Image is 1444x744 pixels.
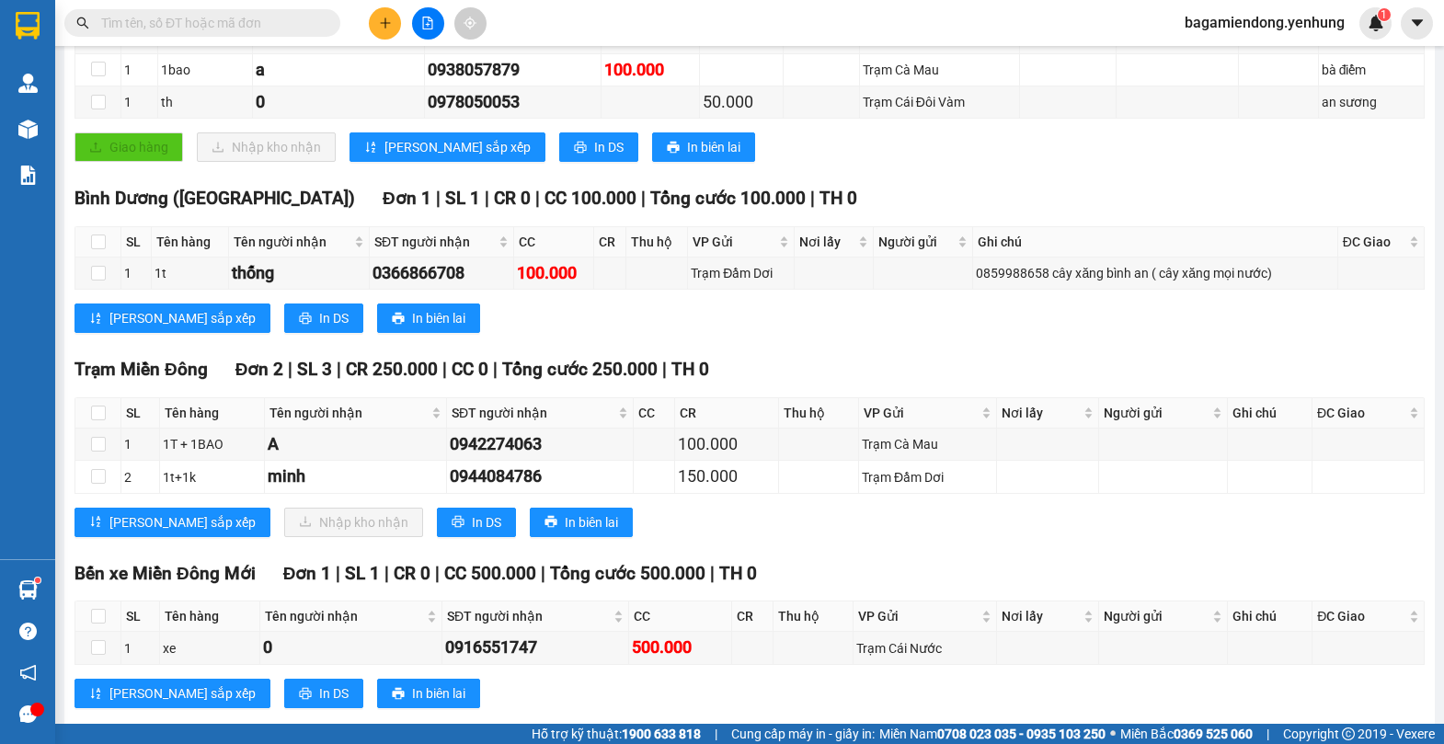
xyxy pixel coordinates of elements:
[384,137,531,157] span: [PERSON_NAME] sắp xếp
[1401,7,1433,40] button: caret-down
[856,638,993,658] div: Trạm Cái Nước
[124,92,155,112] div: 1
[421,17,434,29] span: file-add
[412,7,444,40] button: file-add
[879,724,1106,744] span: Miền Nam
[392,312,405,326] span: printer
[626,227,689,258] th: Thu hộ
[74,359,208,380] span: Trạm Miền Đông
[19,623,37,640] span: question-circle
[530,508,633,537] button: printerIn biên lai
[594,137,624,157] span: In DS
[89,515,102,530] span: sort-ascending
[369,7,401,40] button: plus
[74,303,270,333] button: sort-ascending[PERSON_NAME] sắp xếp
[124,60,155,80] div: 1
[1228,398,1312,429] th: Ghi chú
[1317,606,1405,626] span: ĐC Giao
[163,638,257,658] div: xe
[1104,403,1209,423] span: Người gửi
[858,606,978,626] span: VP Gửi
[383,188,431,209] span: Đơn 1
[74,679,270,708] button: sort-ascending[PERSON_NAME] sắp xếp
[283,563,332,584] span: Đơn 1
[1322,60,1421,80] div: bà điểm
[76,17,89,29] span: search
[345,563,380,584] span: SL 1
[860,54,1020,86] td: Trạm Cà Mau
[89,312,102,326] span: sort-ascending
[641,188,646,209] span: |
[370,258,514,290] td: 0366866708
[693,232,775,252] span: VP Gửi
[265,606,423,626] span: Tên người nhận
[263,635,439,660] div: 0
[269,403,428,423] span: Tên người nhận
[377,679,480,708] button: printerIn biên lai
[297,359,332,380] span: SL 3
[161,60,249,80] div: 1bao
[121,601,160,632] th: SL
[594,227,626,258] th: CR
[662,359,667,380] span: |
[260,632,442,664] td: 0
[425,86,602,119] td: 0978050053
[574,141,587,155] span: printer
[937,727,1106,741] strong: 0708 023 035 - 0935 103 250
[502,359,658,380] span: Tổng cước 250.000
[155,263,225,283] div: 1t
[1381,8,1387,21] span: 1
[163,434,261,454] div: 1T + 1BAO
[384,563,389,584] span: |
[445,188,480,209] span: SL 1
[447,461,634,493] td: 0944084786
[464,17,476,29] span: aim
[19,664,37,681] span: notification
[1342,727,1355,740] span: copyright
[18,166,38,185] img: solution-icon
[232,260,366,286] div: thống
[1343,232,1405,252] span: ĐC Giao
[1002,606,1080,626] span: Nơi lấy
[719,563,757,584] span: TH 0
[485,188,489,209] span: |
[710,563,715,584] span: |
[74,188,355,209] span: Bình Dương ([GEOGRAPHIC_DATA])
[319,308,349,328] span: In DS
[634,398,675,429] th: CC
[976,263,1334,283] div: 0859988658 cây xăng bình an ( cây xăng mọi nước)
[687,137,740,157] span: In biên lai
[284,679,363,708] button: printerIn DS
[819,188,857,209] span: TH 0
[372,260,510,286] div: 0366866708
[859,429,997,461] td: Trạm Cà Mau
[234,232,350,252] span: Tên người nhận
[517,260,590,286] div: 100.000
[299,312,312,326] span: printer
[541,563,545,584] span: |
[160,601,260,632] th: Tên hàng
[1322,92,1421,112] div: an sương
[265,429,447,461] td: A
[810,188,815,209] span: |
[675,398,778,429] th: CR
[346,359,438,380] span: CR 250.000
[229,258,370,290] td: thống
[444,563,536,584] span: CC 500.000
[152,227,229,258] th: Tên hàng
[454,7,487,40] button: aim
[109,683,256,704] span: [PERSON_NAME] sắp xếp
[691,263,791,283] div: Trạm Đầm Dơi
[544,515,557,530] span: printer
[859,461,997,493] td: Trạm Đầm Dơi
[101,13,318,33] input: Tìm tên, số ĐT hoặc mã đơn
[1368,15,1384,31] img: icon-new-feature
[703,89,780,115] div: 50.000
[973,227,1337,258] th: Ghi chú
[121,227,152,258] th: SL
[16,12,40,40] img: logo-vxr
[535,188,540,209] span: |
[364,141,377,155] span: sort-ascending
[550,563,705,584] span: Tổng cước 500.000
[265,461,447,493] td: minh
